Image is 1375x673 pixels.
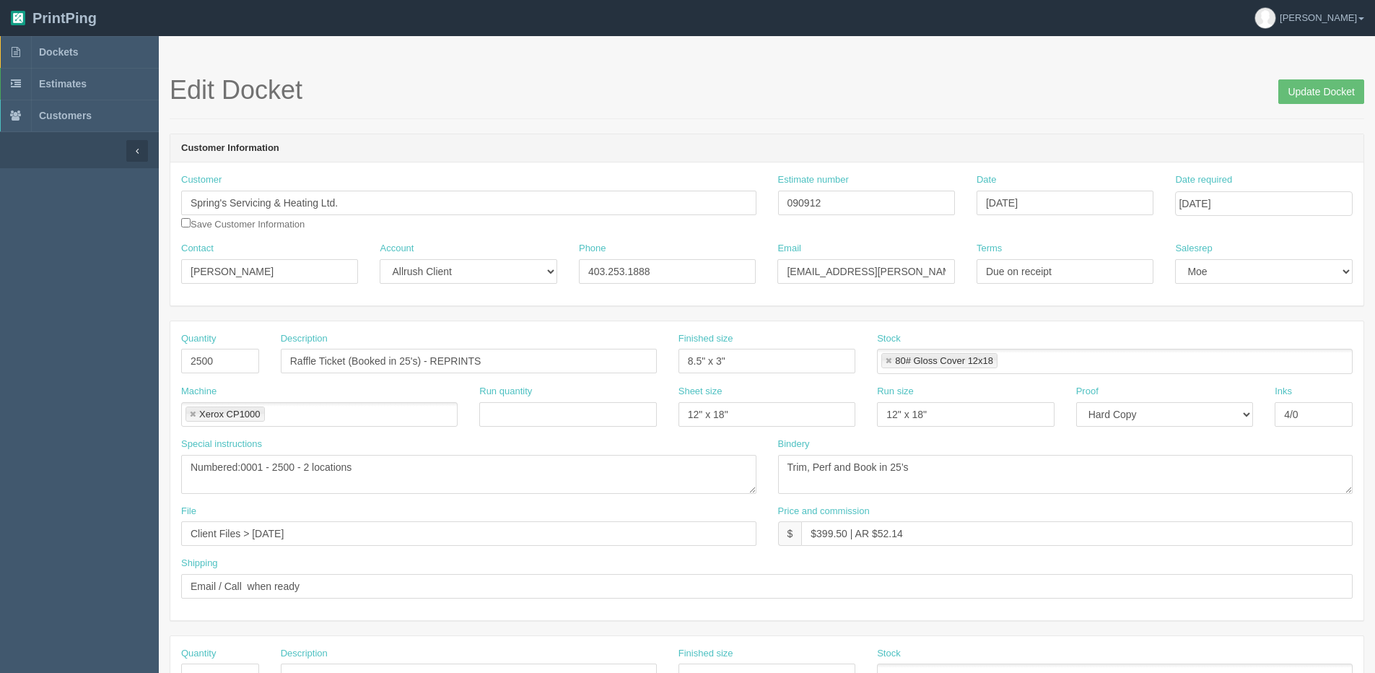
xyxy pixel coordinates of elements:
label: Run size [877,385,914,399]
label: Description [281,647,328,661]
img: avatar_default-7531ab5dedf162e01f1e0bb0964e6a185e93c5c22dfe317fb01d7f8cd2b1632c.jpg [1255,8,1275,28]
h1: Edit Docket [170,76,1364,105]
label: Date required [1175,173,1232,187]
label: Quantity [181,647,216,661]
label: Machine [181,385,217,399]
label: Proof [1076,385,1099,399]
div: Xerox CP1000 [199,409,261,419]
input: Enter customer name [181,191,756,215]
label: Special instructions [181,438,262,451]
input: Update Docket [1278,79,1364,104]
label: Finished size [678,332,733,346]
label: Quantity [181,332,216,346]
label: Date [977,173,996,187]
div: $ [778,521,802,546]
label: Finished size [678,647,733,661]
textarea: Numbered:0001 - 2500 - 2 locations [181,455,756,494]
label: Shipping [181,557,218,570]
header: Customer Information [170,134,1363,163]
label: Customer [181,173,222,187]
span: Dockets [39,46,78,58]
label: Terms [977,242,1002,256]
div: Save Customer Information [181,173,756,231]
label: Email [777,242,801,256]
div: 80# Gloss Cover 12x18 [895,356,993,365]
textarea: Trim, Perf and Book in 25’s [778,455,1353,494]
img: logo-3e63b451c926e2ac314895c53de4908e5d424f24456219fb08d385ab2e579770.png [11,11,25,25]
label: Salesrep [1175,242,1212,256]
label: Contact [181,242,214,256]
label: Run quantity [479,385,532,399]
span: Estimates [39,78,87,90]
label: File [181,505,196,518]
label: Inks [1275,385,1292,399]
label: Phone [579,242,606,256]
label: Stock [877,647,901,661]
label: Price and commission [778,505,870,518]
span: Customers [39,110,92,121]
label: Stock [877,332,901,346]
label: Account [380,242,414,256]
label: Estimate number [778,173,849,187]
label: Bindery [778,438,810,451]
label: Sheet size [678,385,723,399]
label: Description [281,332,328,346]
